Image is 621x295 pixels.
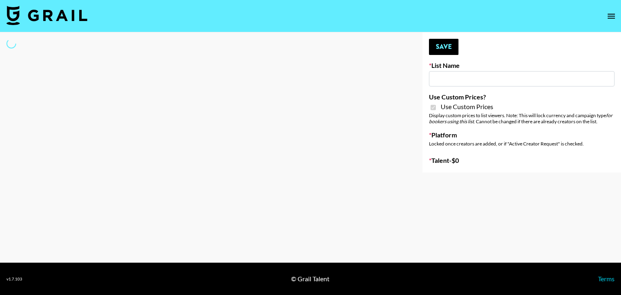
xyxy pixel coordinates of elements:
div: Display custom prices to list viewers. Note: This will lock currency and campaign type . Cannot b... [429,112,615,124]
button: Save [429,39,458,55]
button: open drawer [603,8,619,24]
div: © Grail Talent [291,275,330,283]
img: Grail Talent [6,6,87,25]
div: v 1.7.103 [6,276,22,282]
a: Terms [598,275,615,282]
span: Use Custom Prices [441,103,493,111]
label: List Name [429,61,615,70]
label: Talent - $ 0 [429,156,615,164]
label: Platform [429,131,615,139]
em: for bookers using this list [429,112,613,124]
div: Locked once creators are added, or if "Active Creator Request" is checked. [429,141,615,147]
label: Use Custom Prices? [429,93,615,101]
